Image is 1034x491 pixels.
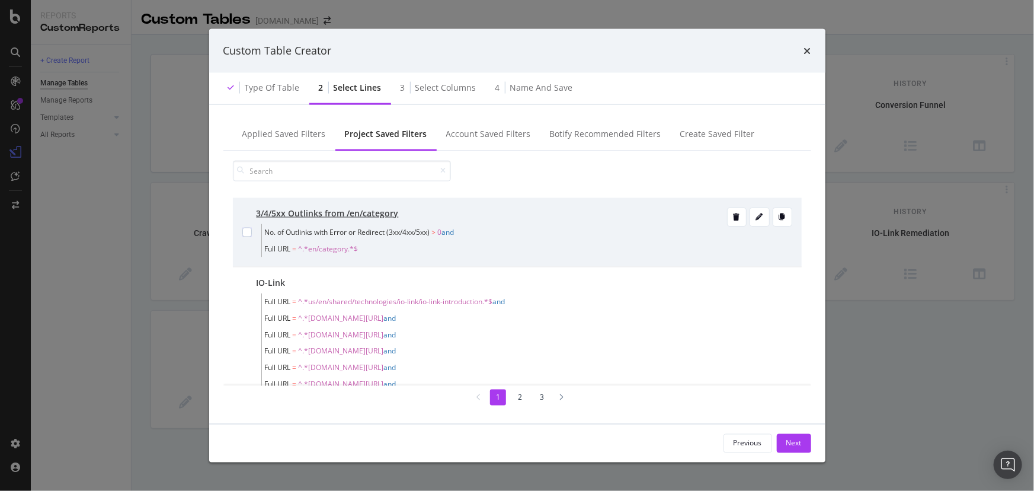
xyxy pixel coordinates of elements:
span: = [293,296,297,306]
span: 0 [438,227,442,237]
div: Select columns [415,81,476,93]
div: Custom Table Creator [223,43,332,59]
span: = [293,362,297,372]
span: Full URL [265,296,291,306]
span: Full URL [265,379,291,389]
div: Create Saved Filter [680,127,755,139]
li: 3 [534,390,550,406]
div: Applied Saved Filters [242,127,326,139]
span: Full URL [265,313,291,323]
span: = [293,243,297,253]
span: Full URL [265,243,291,253]
span: and [384,329,396,339]
div: Previous [734,438,762,448]
div: Next [786,438,802,448]
div: 4 [495,81,500,93]
span: and [384,362,396,372]
input: Search [233,160,451,181]
span: and [384,346,396,356]
span: and [442,227,454,237]
button: Previous [724,433,772,452]
div: Type of table [245,81,300,93]
span: ^.*[DOMAIN_NAME][URL] [299,313,384,323]
li: 2 [512,390,528,406]
div: Select lines [334,81,382,93]
span: = [293,379,297,389]
div: 3/4/5xx Outlinks from /en/category [257,207,399,219]
span: and [493,296,505,306]
span: ^.*[DOMAIN_NAME][URL] [299,362,384,372]
span: and [384,313,396,323]
li: 1 [490,390,506,406]
div: IO-Link [257,276,286,288]
button: Next [777,433,811,452]
div: Project Saved Filters [345,127,427,139]
span: = [293,313,297,323]
span: and [384,379,396,389]
button: Clone this filter. [773,207,792,226]
span: > [432,227,436,237]
div: 3 [401,81,405,93]
span: ^.*[DOMAIN_NAME][URL] [299,329,384,339]
div: modal [209,29,825,463]
div: 2 [319,81,324,93]
button: Delete this filter. [727,207,747,226]
span: Full URL [265,329,291,339]
span: ^.*[DOMAIN_NAME][URL] [299,379,384,389]
span: Full URL [265,362,291,372]
span: = [293,346,297,356]
div: Name and save [510,81,573,93]
div: times [804,43,811,59]
span: ^.*en/category.*$ [299,243,358,253]
div: Account Saved Filters [446,127,531,139]
div: Botify Recommended Filters [550,127,661,139]
div: Open Intercom Messenger [994,451,1022,479]
span: ^.*us/en/shared/technologies/io-link/io-link-introduction.*$ [299,296,493,306]
span: Full URL [265,346,291,356]
span: = [293,329,297,339]
span: ^.*[DOMAIN_NAME][URL] [299,346,384,356]
span: No. of Outlinks with Error or Redirect (3xx/4xx/5xx) [265,227,430,237]
button: Edit this filter. [750,207,770,226]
